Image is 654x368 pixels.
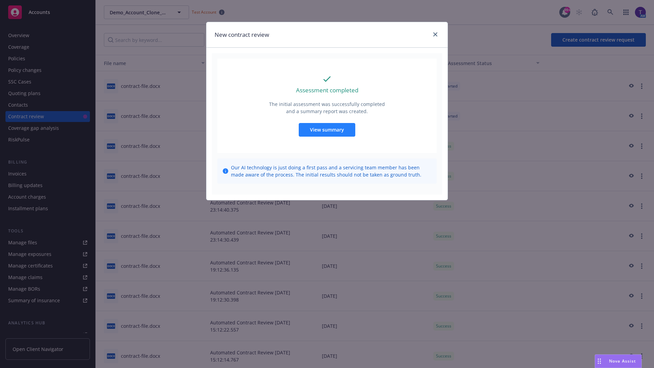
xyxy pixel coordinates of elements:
span: Our AI technology is just doing a first pass and a servicing team member has been made aware of t... [231,164,431,178]
div: Drag to move [595,355,604,368]
h1: New contract review [215,30,269,39]
a: close [431,30,439,39]
p: Assessment completed [296,86,358,95]
button: View summary [299,123,355,137]
p: The initial assessment was successfully completed and a summary report was created. [268,101,386,115]
span: Nova Assist [609,358,636,364]
span: View summary [310,126,344,133]
button: Nova Assist [595,354,642,368]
